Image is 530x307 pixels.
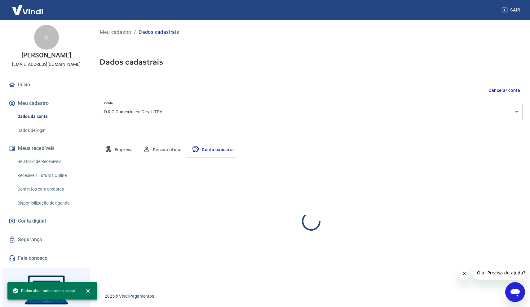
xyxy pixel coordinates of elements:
[105,293,515,300] p: 2025 ©
[119,294,154,299] a: Vindi Pagamentos
[12,288,76,294] span: Dados atualizados com sucesso!
[134,29,136,36] p: /
[15,197,85,210] a: Disponibilização de agenda
[15,110,85,123] a: Dados da conta
[7,78,85,92] a: Início
[15,124,85,137] a: Dados de login
[7,214,85,228] a: Conta digital
[458,267,471,280] iframe: Fechar mensagem
[100,57,523,67] h5: Dados cadastrais
[100,29,131,36] a: Meu cadastro
[7,251,85,265] a: Fale conosco
[34,25,59,50] div: H
[187,142,239,157] button: Conta bancária
[7,97,85,110] button: Meu cadastro
[100,104,523,120] div: D & G Comercio em Geral LTDA
[18,217,46,225] span: Conta digital
[505,282,525,302] iframe: Botão para abrir a janela de mensagens
[104,101,113,106] label: Conta
[473,266,525,280] iframe: Mensagem da empresa
[500,4,523,16] button: Sair
[100,142,138,157] button: Empresa
[7,142,85,155] button: Meus recebíveis
[12,61,81,68] p: [EMAIL_ADDRESS][DOMAIN_NAME]
[81,284,95,298] button: close
[4,4,52,9] span: Olá! Precisa de ajuda?
[21,52,71,59] p: [PERSON_NAME]
[15,155,85,168] a: Relatório de Recebíveis
[139,29,179,36] p: Dados cadastrais
[7,233,85,246] a: Segurança
[486,85,523,96] button: Cancelar conta
[138,142,187,157] button: Pessoa titular
[15,169,85,182] a: Recebíveis Futuros Online
[15,183,85,196] a: Contratos com credores
[7,0,48,19] img: Vindi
